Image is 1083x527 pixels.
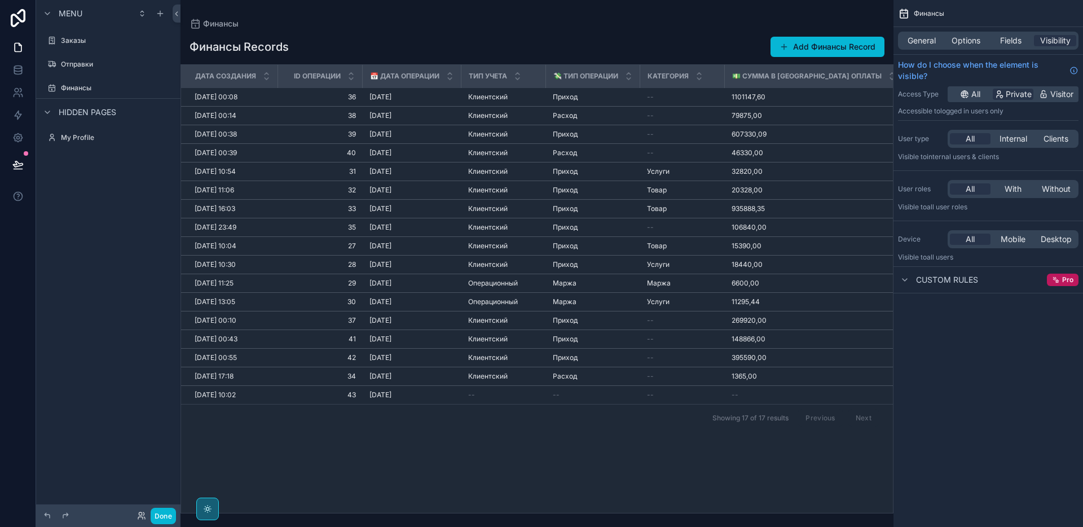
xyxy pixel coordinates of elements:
[1001,234,1025,245] span: Mobile
[648,72,689,81] span: Категория
[43,79,174,97] a: Финансы
[898,253,1078,262] p: Visible to
[898,59,1078,82] a: How do I choose when the element is visible?
[898,152,1078,161] p: Visible to
[1000,133,1027,144] span: Internal
[732,72,882,81] span: 💵 Сумма В [GEOGRAPHIC_DATA] Оплаты
[971,89,980,100] span: All
[898,185,943,194] label: User roles
[195,72,256,81] span: Дата Создания
[59,8,82,19] span: Menu
[927,203,967,211] span: All user roles
[553,72,618,81] span: 💸 Тип Операции
[294,72,341,81] span: ID Операции
[966,133,975,144] span: All
[966,183,975,195] span: All
[908,35,936,46] span: General
[43,32,174,50] a: Заказы
[898,203,1078,212] p: Visible to
[370,72,439,81] span: 📅 Дата Операции
[1044,133,1068,144] span: Clients
[61,60,171,69] label: Отправки
[898,90,943,99] label: Access Type
[1062,275,1073,284] span: Pro
[898,59,1065,82] span: How do I choose when the element is visible?
[1042,183,1071,195] span: Without
[151,508,176,524] button: Done
[927,253,953,261] span: all users
[1005,183,1022,195] span: With
[61,84,171,93] label: Финансы
[59,107,116,118] span: Hidden pages
[940,107,1003,115] span: Logged in users only
[1041,234,1072,245] span: Desktop
[1040,35,1071,46] span: Visibility
[916,274,978,286] span: Custom rules
[898,134,943,143] label: User type
[1000,35,1022,46] span: Fields
[1050,89,1073,100] span: Visitor
[966,234,975,245] span: All
[469,72,507,81] span: Тип Учета
[43,129,174,147] a: My Profile
[898,235,943,244] label: Device
[1006,89,1032,100] span: Private
[61,36,171,45] label: Заказы
[61,133,171,142] label: My Profile
[952,35,980,46] span: Options
[43,55,174,73] a: Отправки
[914,9,944,18] span: Финансы
[927,152,999,161] span: Internal users & clients
[898,107,1078,116] p: Accessible to
[712,414,789,423] span: Showing 17 of 17 results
